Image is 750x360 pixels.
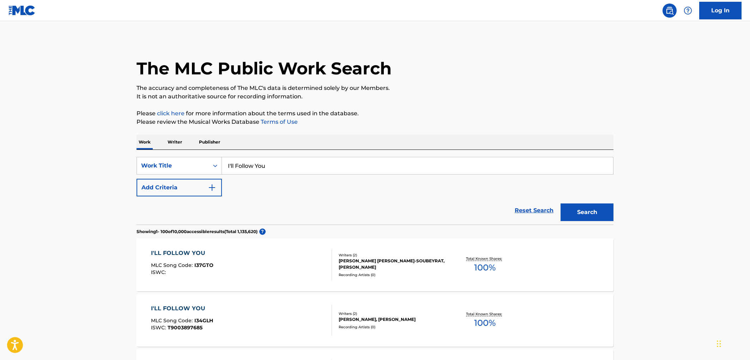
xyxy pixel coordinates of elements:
a: Reset Search [511,203,557,218]
iframe: Chat Widget [715,326,750,360]
img: MLC Logo [8,5,36,16]
a: I'LL FOLLOW YOUMLC Song Code:I34GLHISWC:T9003897685Writers (2)[PERSON_NAME], [PERSON_NAME]Recordi... [137,294,613,347]
p: It is not an authoritative source for recording information. [137,92,613,101]
p: Please review the Musical Works Database [137,118,613,126]
div: Writers ( 2 ) [339,311,445,316]
div: Recording Artists ( 0 ) [339,324,445,330]
div: I'LL FOLLOW YOU [151,249,213,257]
div: [PERSON_NAME], [PERSON_NAME] [339,316,445,323]
p: Publisher [197,135,222,150]
a: Terms of Use [259,118,298,125]
div: Recording Artists ( 0 ) [339,272,445,277]
p: Total Known Shares: [466,256,504,261]
p: Writer [165,135,184,150]
span: ISWC : [151,269,168,275]
span: ISWC : [151,324,168,331]
img: search [665,6,674,15]
a: click here [157,110,185,117]
div: Work Title [141,161,205,170]
div: I'LL FOLLOW YOU [151,304,213,313]
img: help [684,6,692,15]
p: Total Known Shares: [466,311,504,317]
h1: The MLC Public Work Search [137,58,392,79]
form: Search Form [137,157,613,225]
div: [PERSON_NAME] [PERSON_NAME]-SOUBEYRAT, [PERSON_NAME] [339,258,445,270]
p: Showing 1 - 100 of 10,000 accessible results (Total 1,135,620 ) [137,228,258,235]
a: Public Search [663,4,677,18]
button: Add Criteria [137,179,222,196]
div: Writers ( 2 ) [339,252,445,258]
span: ? [259,228,266,235]
div: Help [681,4,695,18]
span: 100 % [474,261,496,274]
span: T9003897685 [168,324,202,331]
div: Drag [717,333,721,354]
span: MLC Song Code : [151,317,194,324]
img: 9d2ae6d4665cec9f34b9.svg [208,183,216,192]
button: Search [561,203,613,221]
p: Work [137,135,153,150]
span: I34GLH [194,317,213,324]
span: I37GTO [194,262,213,268]
a: I'LL FOLLOW YOUMLC Song Code:I37GTOISWC:Writers (2)[PERSON_NAME] [PERSON_NAME]-SOUBEYRAT, [PERSON... [137,238,613,291]
p: The accuracy and completeness of The MLC's data is determined solely by our Members. [137,84,613,92]
a: Log In [699,2,742,19]
span: MLC Song Code : [151,262,194,268]
span: 100 % [474,317,496,329]
p: Please for more information about the terms used in the database. [137,109,613,118]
